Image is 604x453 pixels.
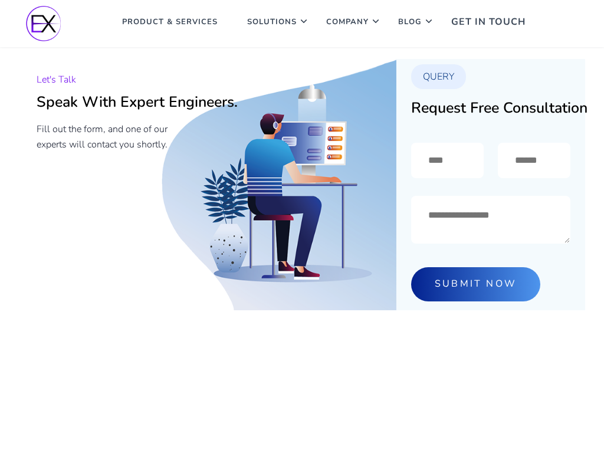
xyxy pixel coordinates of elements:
[37,73,76,86] span: Let's Talk
[37,91,379,114] h2: Speak With Expert Engineers.
[411,64,466,89] span: QUERY
[37,122,173,152] p: Fill out the form, and one of our experts will contact you shortly.
[411,267,540,301] button: Submit Now
[411,97,570,120] h2: Request Free Consultation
